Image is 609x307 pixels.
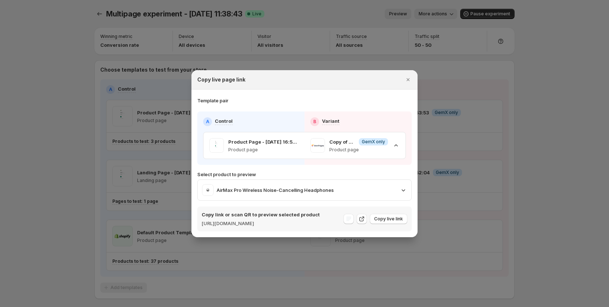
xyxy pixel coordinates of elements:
p: Copy link or scan QR to preview selected product [202,211,320,218]
span: Copy live link [374,216,403,222]
p: Select product to preview [197,171,412,178]
p: Variant [322,117,340,125]
p: Control [215,117,233,125]
p: Copy of Product Page - [DATE] 16:53:53 [329,138,356,145]
h2: B [313,119,316,125]
h3: Template pair [197,97,228,104]
button: Copy live link [370,214,407,224]
p: Product page [329,147,388,153]
img: AirMax Pro Wireless Noise-Cancelling Headphones [202,184,214,196]
p: [URL][DOMAIN_NAME] [202,220,320,227]
p: Product page [228,147,299,153]
img: Copy of Product Page - Aug 22, 16:53:53 [310,138,325,153]
p: AirMax Pro Wireless Noise-Cancelling Headphones [217,186,334,194]
img: Product Page - Aug 22, 16:53:53 [209,138,224,153]
button: Close [403,75,413,85]
h2: A [206,119,209,125]
p: Product Page - [DATE] 16:53:53 [228,138,299,145]
span: GemX only [362,139,385,145]
h2: Copy live page link [197,76,245,83]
